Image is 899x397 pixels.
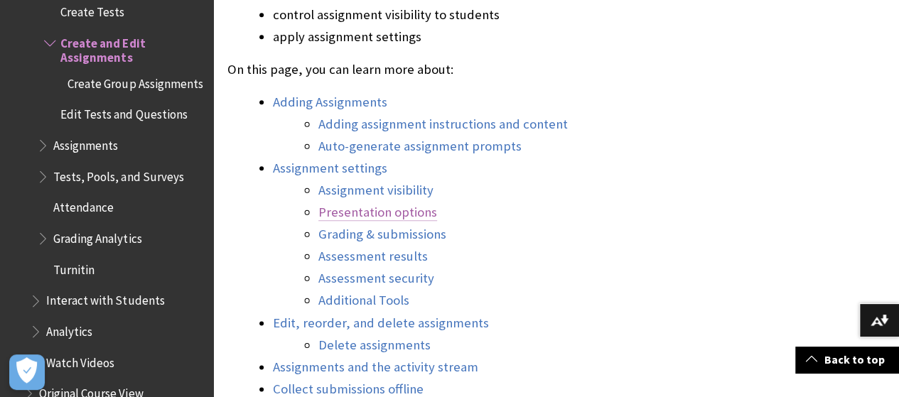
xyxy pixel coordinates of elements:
[795,347,899,373] a: Back to top
[227,60,674,79] p: On this page, you can learn more about:
[273,27,674,47] li: apply assignment settings
[318,182,434,199] a: Assignment visibility
[318,270,434,287] a: Assessment security
[53,196,114,215] span: Attendance
[53,227,141,246] span: Grading Analytics
[273,5,674,25] li: control assignment visibility to students
[9,354,45,390] button: Open Preferences
[318,337,431,354] a: Delete assignments
[318,248,428,265] a: Assessment results
[273,315,489,332] a: Edit, reorder, and delete assignments
[273,94,387,111] a: Adding Assignments
[273,160,387,177] a: Assignment settings
[60,103,187,122] span: Edit Tests and Questions
[318,116,568,133] a: Adding assignment instructions and content
[318,292,409,309] a: Additional Tools
[46,289,164,308] span: Interact with Students
[46,320,92,339] span: Analytics
[53,165,183,184] span: Tests, Pools, and Surveys
[318,226,446,243] a: Grading & submissions
[318,204,437,221] a: Presentation options
[68,72,203,91] span: Create Group Assignments
[318,138,522,155] a: Auto-generate assignment prompts
[273,359,478,376] a: Assignments and the activity stream
[53,258,95,277] span: Turnitin
[53,134,118,153] span: Assignments
[60,31,203,65] span: Create and Edit Assignments
[46,351,114,370] span: Watch Videos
